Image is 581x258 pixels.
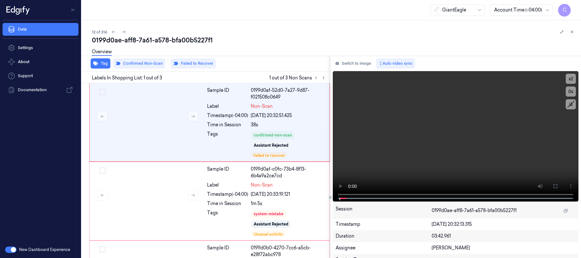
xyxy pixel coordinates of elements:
div: Tags [207,210,248,236]
button: C [558,4,571,17]
div: Unusual activity [254,232,283,237]
a: Data [3,23,78,36]
div: 38s [251,122,326,128]
div: Session [336,206,432,216]
div: Label [207,103,248,110]
a: Documentation [3,84,78,96]
div: 03:42.961 [432,233,576,240]
div: Label [207,182,248,188]
div: [DATE] 20:33:19.121 [251,191,326,198]
div: Timestamp (-04:00) [207,191,248,198]
div: Sample ID [207,87,248,100]
div: 0199d0b0-4270-7cc6-a5cb-e28f72abc978 [251,245,326,258]
button: Select row [99,246,106,253]
div: [PERSON_NAME] [432,245,576,251]
span: Labels In Shopping List: 1 out of 3 [92,75,162,81]
div: 0199d0ae-aff8-7a61-a578-bfa00b5227f1 [92,36,576,45]
button: Confirmed Non-Scan [113,58,165,69]
span: Non-Scan [251,103,273,110]
div: 0199d0af-52d0-7a27-9d87-f021508c0649 [251,87,326,100]
button: x2 [566,74,576,84]
span: 1 out of 3 Non Scans [269,74,327,82]
button: Switch to image [333,58,374,69]
div: Tags [207,131,248,158]
a: Settings [3,41,78,54]
button: Select row [99,89,106,95]
div: [DATE] 20:32:13.315 [432,221,576,228]
a: Overview [92,48,112,56]
button: Auto video sync [376,58,415,69]
div: 1m 5s [251,200,326,207]
button: Toggle Navigation [68,5,78,15]
div: Assignee [336,245,432,251]
div: confirmed-non-scan [254,132,292,138]
div: Assistant Rejected [254,221,288,227]
button: Select row [99,167,106,174]
div: Timestamp [336,221,432,228]
div: Assistant Rejected [254,143,288,148]
div: Timestamp (-04:00) [207,112,248,119]
span: Non-Scan [251,182,273,188]
div: Duration [336,233,432,240]
div: failed to recover [254,153,285,158]
div: system-mistake [254,211,283,217]
span: 12 of 316 [92,29,107,35]
div: [DATE] 20:32:51.425 [251,112,326,119]
button: About [3,55,78,68]
button: Tag [91,58,110,69]
div: Sample ID [207,245,248,258]
button: 0s [566,86,576,97]
div: Sample ID [207,166,248,179]
div: 0199d0af-c0fc-73b4-8f13-6b4a9a2ce7cd [251,166,326,179]
div: Time in Session [207,200,248,207]
button: Failed to Recover [171,58,216,69]
span: 0199d0ae-aff8-7a61-a578-bfa00b5227f1 [432,207,517,214]
div: Time in Session [207,122,248,128]
a: Support [3,70,78,82]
